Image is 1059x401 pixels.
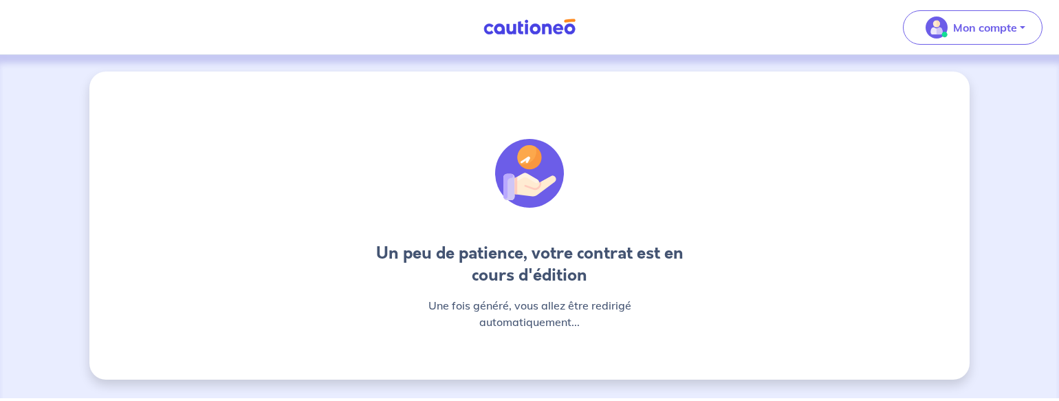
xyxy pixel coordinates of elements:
[926,17,948,39] img: illu_account_valid_menu.svg
[953,19,1017,36] p: Mon compte
[364,297,695,330] p: Une fois généré, vous allez être redirigé automatiquement...
[495,139,564,208] img: illu_time_hand.svg
[903,10,1042,45] button: illu_account_valid_menu.svgMon compte
[364,242,695,286] h4: Un peu de patience, votre contrat est en cours d'édition
[478,19,581,36] img: Cautioneo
